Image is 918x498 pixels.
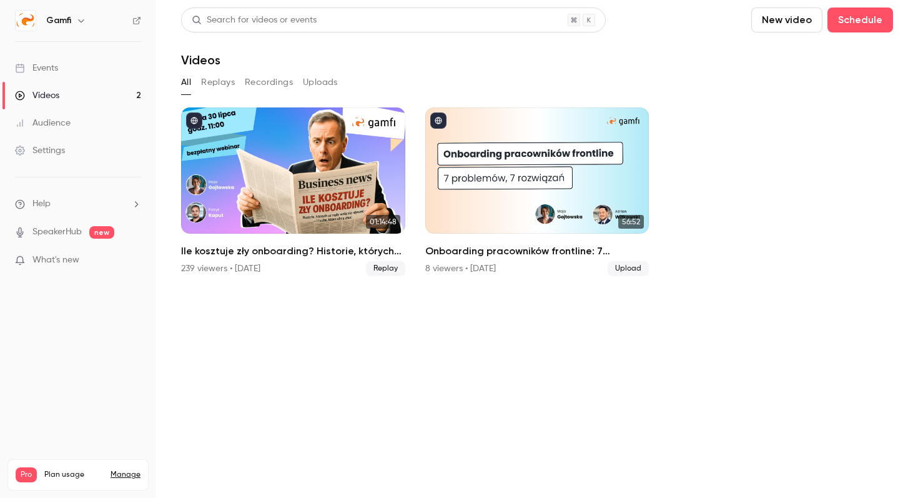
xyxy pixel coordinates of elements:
span: 01:14:48 [366,215,400,229]
span: Plan usage [44,470,103,480]
a: 01:14:48Ile kosztuje zły onboarding? Historie, których zarządy wolą nie słyszeć — i liczby, które... [181,107,405,276]
button: published [430,112,447,129]
a: SpeakerHub [32,226,82,239]
a: Manage [111,470,141,480]
span: new [89,226,114,239]
img: Gamfi [16,11,36,31]
li: Onboarding pracowników frontline: 7 problemów, 7 rozwiązań [425,107,649,276]
h2: Onboarding pracowników frontline: 7 problemów, 7 rozwiązań [425,244,649,259]
span: Upload [608,261,649,276]
span: 56:52 [618,215,644,229]
button: New video [751,7,822,32]
li: help-dropdown-opener [15,197,141,211]
div: 8 viewers • [DATE] [425,262,496,275]
section: Videos [181,7,893,491]
button: Recordings [245,72,293,92]
li: Ile kosztuje zły onboarding? Historie, których zarządy wolą nie słyszeć — i liczby, które chcą znać [181,107,405,276]
div: Videos [15,89,59,102]
span: Help [32,197,51,211]
div: Settings [15,144,65,157]
div: Search for videos or events [192,14,317,27]
button: Replays [201,72,235,92]
h2: Ile kosztuje zły onboarding? Historie, których zarządy wolą nie słyszeć — i liczby, które chcą znać [181,244,405,259]
span: Replay [366,261,405,276]
div: Events [15,62,58,74]
button: All [181,72,191,92]
button: published [186,112,202,129]
button: Uploads [303,72,338,92]
span: What's new [32,254,79,267]
h1: Videos [181,52,220,67]
a: 56:52Onboarding pracowników frontline: 7 problemów, 7 rozwiązań8 viewers • [DATE]Upload [425,107,649,276]
div: 239 viewers • [DATE] [181,262,260,275]
h6: Gamfi [46,14,71,27]
button: Schedule [827,7,893,32]
ul: Videos [181,107,893,276]
span: Pro [16,467,37,482]
div: Audience [15,117,71,129]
